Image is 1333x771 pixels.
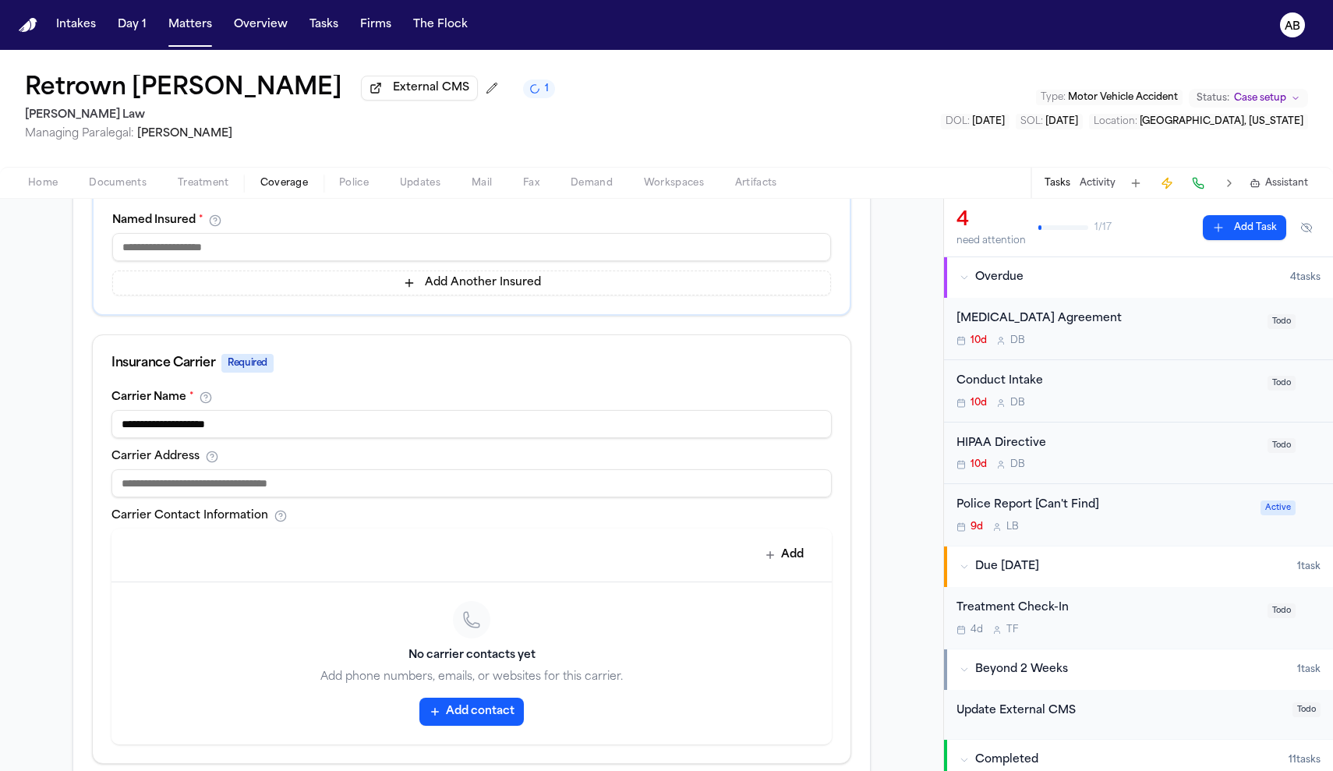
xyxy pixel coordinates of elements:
[971,334,987,347] span: 10d
[25,75,342,103] button: Edit matter name
[1020,117,1043,126] span: SOL :
[111,354,832,373] div: Insurance Carrier
[1265,177,1308,189] span: Assistant
[1290,271,1321,284] span: 4 task s
[228,11,294,39] button: Overview
[1045,117,1078,126] span: [DATE]
[971,397,987,409] span: 10d
[260,177,308,189] span: Coverage
[545,83,549,95] span: 1
[946,117,970,126] span: DOL :
[1292,215,1321,240] button: Hide completed tasks (⌘⇧H)
[472,177,492,189] span: Mail
[1010,397,1025,409] span: D B
[644,177,704,189] span: Workspaces
[19,18,37,33] img: Finch Logo
[1261,500,1296,515] span: Active
[1010,334,1025,347] span: D B
[944,360,1333,423] div: Open task: Conduct Intake
[130,670,813,685] p: Add phone numbers, emails, or websites for this carrier.
[975,662,1068,677] span: Beyond 2 Weeks
[1140,117,1303,126] span: [GEOGRAPHIC_DATA], [US_STATE]
[1041,93,1066,102] span: Type :
[221,354,274,373] span: Required
[1292,702,1321,717] span: Todo
[735,177,777,189] span: Artifacts
[1297,561,1321,573] span: 1 task
[1068,93,1178,102] span: Motor Vehicle Accident
[162,11,218,39] button: Matters
[1203,215,1286,240] button: Add Task
[523,177,539,189] span: Fax
[972,117,1005,126] span: [DATE]
[956,497,1251,515] div: Police Report [Can't Find]
[944,649,1333,690] button: Beyond 2 Weeks1task
[130,648,813,663] h3: No carrier contacts yet
[523,80,555,98] button: 1 active task
[956,310,1258,328] div: [MEDICAL_DATA] Agreement
[1268,314,1296,329] span: Todo
[756,541,813,569] button: Add
[571,177,613,189] span: Demand
[1016,114,1083,129] button: Edit SOL: 2027-09-24
[111,511,268,522] label: Carrier Contact Information
[944,484,1333,546] div: Open task: Police Report [Can't Find]
[1045,177,1070,189] button: Tasks
[1094,221,1112,234] span: 1 / 17
[137,128,232,140] span: [PERSON_NAME]
[28,177,58,189] span: Home
[25,75,342,103] h1: Retrown [PERSON_NAME]
[944,587,1333,649] div: Open task: Treatment Check-In
[50,11,102,39] button: Intakes
[111,392,193,403] label: Carrier Name
[303,11,345,39] a: Tasks
[1036,90,1183,105] button: Edit Type: Motor Vehicle Accident
[1094,117,1137,126] span: Location :
[361,76,478,101] button: External CMS
[941,114,1009,129] button: Edit DOL: 2025-09-24
[1297,663,1321,676] span: 1 task
[975,752,1038,768] span: Completed
[944,257,1333,298] button: Overdue4tasks
[1187,172,1209,194] button: Make a Call
[111,451,200,462] label: Carrier Address
[354,11,398,39] button: Firms
[1006,521,1019,533] span: L B
[1006,624,1018,636] span: T F
[944,423,1333,485] div: Open task: HIPAA Directive
[956,373,1258,391] div: Conduct Intake
[1197,92,1229,104] span: Status:
[956,702,1283,720] div: Update External CMS
[1156,172,1178,194] button: Create Immediate Task
[89,177,147,189] span: Documents
[112,215,203,226] label: Named Insured
[944,690,1333,739] div: Open task: Update External CMS
[407,11,474,39] button: The Flock
[1089,114,1308,129] button: Edit Location: Clayton, Georgia
[944,298,1333,360] div: Open task: Retainer Agreement
[956,235,1026,247] div: need attention
[1125,172,1147,194] button: Add Task
[956,208,1026,233] div: 4
[19,18,37,33] a: Home
[1010,458,1025,471] span: D B
[971,458,987,471] span: 10d
[339,177,369,189] span: Police
[1080,177,1116,189] button: Activity
[1189,89,1308,108] button: Change status from Case setup
[25,128,134,140] span: Managing Paralegal:
[1234,92,1286,104] span: Case setup
[112,271,831,295] button: Add Another Insured
[400,177,440,189] span: Updates
[111,11,153,39] button: Day 1
[975,559,1039,575] span: Due [DATE]
[1268,603,1296,618] span: Todo
[25,106,555,125] h2: [PERSON_NAME] Law
[944,546,1333,587] button: Due [DATE]1task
